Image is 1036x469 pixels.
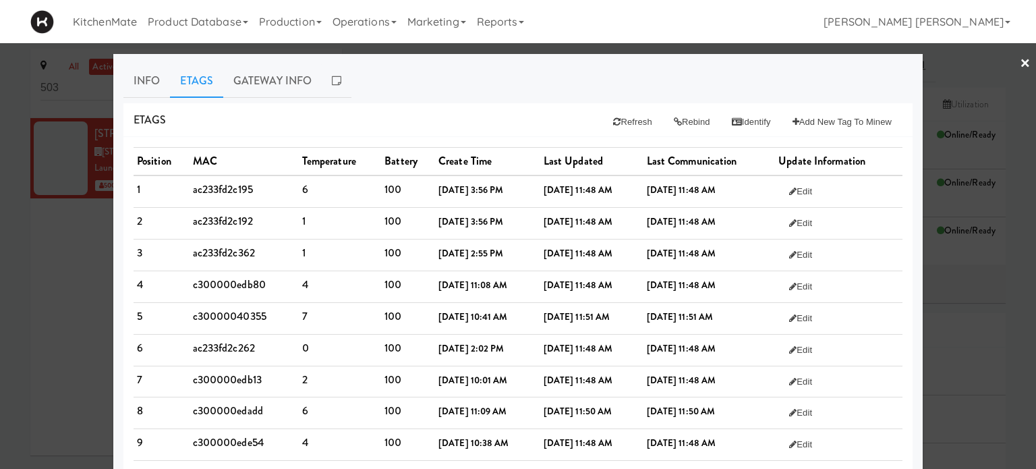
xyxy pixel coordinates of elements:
[647,247,716,260] b: [DATE] 11:48 AM
[299,397,382,429] td: 6
[134,429,190,461] td: 9
[663,110,721,134] button: Rebind
[647,184,716,196] b: [DATE] 11:48 AM
[647,279,716,292] b: [DATE] 11:48 AM
[544,342,613,355] b: [DATE] 11:48 AM
[1020,43,1031,85] a: ×
[299,302,382,334] td: 7
[778,243,823,267] button: Edit
[134,302,190,334] td: 5
[190,302,299,334] td: c30000040355
[190,271,299,302] td: c300000edb80
[190,397,299,429] td: c300000edadd
[544,437,613,449] b: [DATE] 11:48 AM
[134,239,190,271] td: 3
[544,247,613,260] b: [DATE] 11:48 AM
[299,366,382,397] td: 2
[299,334,382,366] td: 0
[134,334,190,366] td: 6
[299,207,382,239] td: 1
[438,310,508,323] b: [DATE] 10:41 AM
[299,239,382,271] td: 1
[643,148,776,175] th: Last Communication
[540,148,643,175] th: Last Updated
[438,374,508,387] b: [DATE] 10:01 AM
[381,397,435,429] td: 100
[134,148,190,175] th: Position
[438,215,503,228] b: [DATE] 3:56 PM
[381,429,435,461] td: 100
[299,148,382,175] th: Temperature
[647,215,716,228] b: [DATE] 11:48 AM
[438,279,508,292] b: [DATE] 11:08 AM
[544,405,612,418] b: [DATE] 11:50 AM
[647,405,716,418] b: [DATE] 11:50 AM
[170,64,223,98] a: Etags
[381,239,435,271] td: 100
[544,184,613,196] b: [DATE] 11:48 AM
[602,110,662,134] button: Refresh
[435,148,540,175] th: Create Time
[721,110,782,134] button: Identify
[30,10,54,34] img: Micromart
[381,175,435,207] td: 100
[299,271,382,302] td: 4
[381,148,435,175] th: Battery
[438,342,504,355] b: [DATE] 2:02 PM
[647,342,716,355] b: [DATE] 11:48 AM
[223,64,322,98] a: Gateway Info
[782,110,902,134] button: Add New Tag to Minew
[438,405,507,418] b: [DATE] 11:09 AM
[134,207,190,239] td: 2
[190,334,299,366] td: ac233fd2c262
[381,334,435,366] td: 100
[190,239,299,271] td: ac233fd2c362
[438,184,503,196] b: [DATE] 3:56 PM
[544,374,613,387] b: [DATE] 11:48 AM
[190,207,299,239] td: ac233fd2c192
[775,148,902,175] th: Update Information
[544,279,613,292] b: [DATE] 11:48 AM
[190,148,299,175] th: MAC
[544,215,613,228] b: [DATE] 11:48 AM
[381,207,435,239] td: 100
[647,437,716,449] b: [DATE] 11:48 AM
[778,370,823,394] button: Edit
[438,247,503,260] b: [DATE] 2:55 PM
[778,211,823,236] button: Edit
[134,366,190,397] td: 7
[134,112,167,128] span: Etags
[299,429,382,461] td: 4
[778,338,823,362] button: Edit
[123,64,170,98] a: Info
[299,175,382,207] td: 6
[134,397,190,429] td: 8
[381,366,435,397] td: 100
[778,433,823,457] button: Edit
[778,401,823,425] button: Edit
[544,310,610,323] b: [DATE] 11:51 AM
[134,271,190,302] td: 4
[190,175,299,207] td: ac233fd2c195
[438,437,509,449] b: [DATE] 10:38 AM
[381,271,435,302] td: 100
[778,306,823,331] button: Edit
[190,366,299,397] td: c300000edb13
[778,180,823,204] button: Edit
[381,302,435,334] td: 100
[778,275,823,299] button: Edit
[647,374,716,387] b: [DATE] 11:48 AM
[134,175,190,207] td: 1
[190,429,299,461] td: c300000ede54
[647,310,714,323] b: [DATE] 11:51 AM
